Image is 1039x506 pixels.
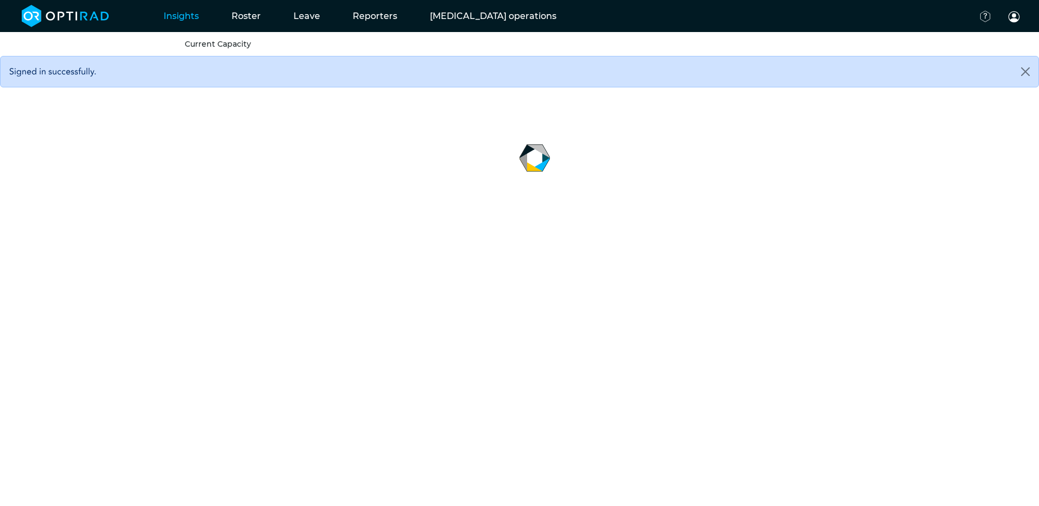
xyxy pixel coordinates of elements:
img: brand-opti-rad-logos-blue-and-white-d2f68631ba2948856bd03f2d395fb146ddc8fb01b4b6e9315ea85fa773367... [22,5,109,27]
a: Current Capacity [185,39,251,49]
button: Close [1012,56,1038,87]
